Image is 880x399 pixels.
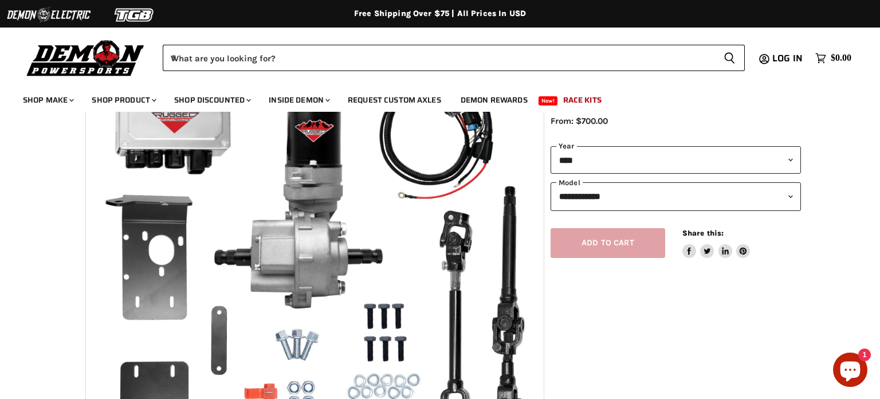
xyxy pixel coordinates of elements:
[163,45,714,71] input: When autocomplete results are available use up and down arrows to review and enter to select
[14,84,848,112] ul: Main menu
[767,53,810,64] a: Log in
[810,50,857,66] a: $0.00
[6,4,92,26] img: Demon Electric Logo 2
[831,53,851,64] span: $0.00
[260,88,337,112] a: Inside Demon
[551,182,801,210] select: modal-name
[339,88,450,112] a: Request Custom Axles
[23,37,148,78] img: Demon Powersports
[14,88,81,112] a: Shop Make
[714,45,745,71] button: Search
[551,146,801,174] select: year
[92,4,178,26] img: TGB Logo 2
[830,353,871,390] inbox-online-store-chat: Shopify online store chat
[539,96,558,105] span: New!
[682,229,724,237] span: Share this:
[772,51,803,65] span: Log in
[83,88,163,112] a: Shop Product
[555,88,610,112] a: Race Kits
[163,45,745,71] form: Product
[452,88,536,112] a: Demon Rewards
[682,228,751,259] aside: Share this:
[166,88,258,112] a: Shop Discounted
[551,116,608,126] span: From: $700.00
